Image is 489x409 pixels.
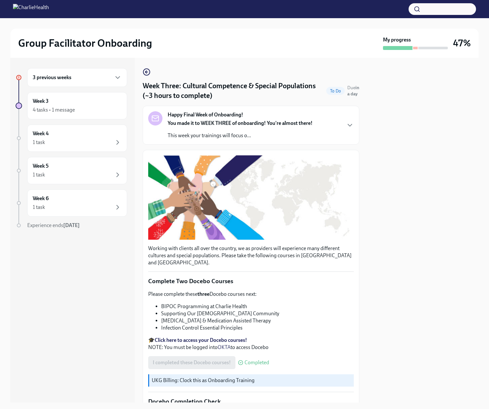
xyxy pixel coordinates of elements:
[16,125,127,152] a: Week 41 task
[168,132,313,139] p: This week your trainings will focus o...
[16,189,127,217] a: Week 61 task
[33,139,45,146] div: 1 task
[33,195,49,202] h6: Week 6
[152,377,351,384] p: UKG Billing: Clock this as Onboarding Training
[218,344,231,350] a: OKTA
[148,155,354,240] button: Zoom image
[27,68,127,87] div: 3 previous weeks
[143,81,324,101] h4: Week Three: Cultural Competence & Special Populations (~3 hours to complete)
[148,277,354,285] p: Complete Two Docebo Courses
[33,162,49,170] h6: Week 5
[168,120,313,126] strong: You made it to WEEK THREE of onboarding! You're almost there!
[33,204,45,211] div: 1 task
[13,4,49,14] img: CharlieHealth
[33,98,49,105] h6: Week 3
[155,337,247,343] a: Click here to access your Docebo courses!
[383,36,411,43] strong: My progress
[161,324,354,331] li: Infection Control Essential Principles
[33,171,45,178] div: 1 task
[16,92,127,119] a: Week 34 tasks • 1 message
[33,74,71,81] h6: 3 previous weeks
[347,85,359,97] span: Due
[453,37,471,49] h3: 47%
[18,37,152,50] h2: Group Facilitator Onboarding
[148,245,354,266] p: Working with clients all over the country, we as providers will experience many different culture...
[148,397,354,406] p: Docebo Completion Check
[63,222,80,228] strong: [DATE]
[161,303,354,310] li: BIPOC Programming at Charlie Health
[347,85,359,97] strong: in a day
[33,130,49,137] h6: Week 4
[197,291,209,297] strong: three
[161,310,354,317] li: Supporting Our [DEMOGRAPHIC_DATA] Community
[27,222,80,228] span: Experience ends
[326,89,345,93] span: To Do
[168,111,243,118] strong: Happy Final Week of Onboarding!
[16,157,127,184] a: Week 51 task
[244,360,269,365] span: Completed
[148,291,354,298] p: Please complete these Docebo courses next:
[161,317,354,324] li: [MEDICAL_DATA] & Medication Assisted Therapy
[33,106,75,114] div: 4 tasks • 1 message
[148,337,354,351] p: 🎓 NOTE: You must be logged into to access Docebo
[347,85,359,97] span: October 6th, 2025 08:00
